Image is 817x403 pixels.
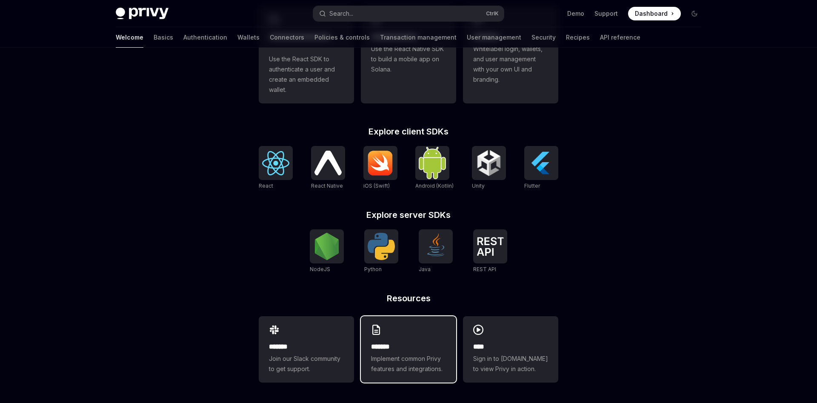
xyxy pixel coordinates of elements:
[472,183,485,189] span: Unity
[463,316,558,383] a: ****Sign in to [DOMAIN_NAME] to view Privy in action.
[531,27,556,48] a: Security
[364,229,398,274] a: PythonPython
[475,149,503,177] img: Unity
[329,9,353,19] div: Search...
[116,8,169,20] img: dark logo
[311,183,343,189] span: React Native
[688,7,701,20] button: Toggle dark mode
[422,233,449,260] img: Java
[363,183,390,189] span: iOS (Swift)
[259,146,293,190] a: ReactReact
[566,27,590,48] a: Recipes
[473,266,496,272] span: REST API
[380,27,457,48] a: Transaction management
[524,146,558,190] a: FlutterFlutter
[486,10,499,17] span: Ctrl K
[237,27,260,48] a: Wallets
[367,150,394,176] img: iOS (Swift)
[364,266,382,272] span: Python
[259,211,558,219] h2: Explore server SDKs
[473,229,507,274] a: REST APIREST API
[415,146,454,190] a: Android (Kotlin)Android (Kotlin)
[259,316,354,383] a: **** **Join our Slack community to get support.
[154,27,173,48] a: Basics
[594,9,618,18] a: Support
[313,6,504,21] button: Search...CtrlK
[467,27,521,48] a: User management
[635,9,668,18] span: Dashboard
[310,229,344,274] a: NodeJSNodeJS
[371,44,446,74] span: Use the React Native SDK to build a mobile app on Solana.
[419,229,453,274] a: JavaJava
[259,127,558,136] h2: Explore client SDKs
[567,9,584,18] a: Demo
[472,146,506,190] a: UnityUnity
[419,266,431,272] span: Java
[463,6,558,103] a: **** *****Whitelabel login, wallets, and user management with your own UI and branding.
[524,183,540,189] span: Flutter
[361,316,456,383] a: **** **Implement common Privy features and integrations.
[183,27,227,48] a: Authentication
[269,54,344,95] span: Use the React SDK to authenticate a user and create an embedded wallet.
[314,27,370,48] a: Policies & controls
[311,146,345,190] a: React NativeReact Native
[259,183,273,189] span: React
[628,7,681,20] a: Dashboard
[473,44,548,85] span: Whitelabel login, wallets, and user management with your own UI and branding.
[262,151,289,175] img: React
[600,27,640,48] a: API reference
[259,294,558,303] h2: Resources
[363,146,397,190] a: iOS (Swift)iOS (Swift)
[313,233,340,260] img: NodeJS
[310,266,330,272] span: NodeJS
[415,183,454,189] span: Android (Kotlin)
[419,147,446,179] img: Android (Kotlin)
[116,27,143,48] a: Welcome
[368,233,395,260] img: Python
[473,354,548,374] span: Sign in to [DOMAIN_NAME] to view Privy in action.
[371,354,446,374] span: Implement common Privy features and integrations.
[528,149,555,177] img: Flutter
[361,6,456,103] a: **** **** **** ***Use the React Native SDK to build a mobile app on Solana.
[270,27,304,48] a: Connectors
[477,237,504,256] img: REST API
[269,354,344,374] span: Join our Slack community to get support.
[314,151,342,175] img: React Native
